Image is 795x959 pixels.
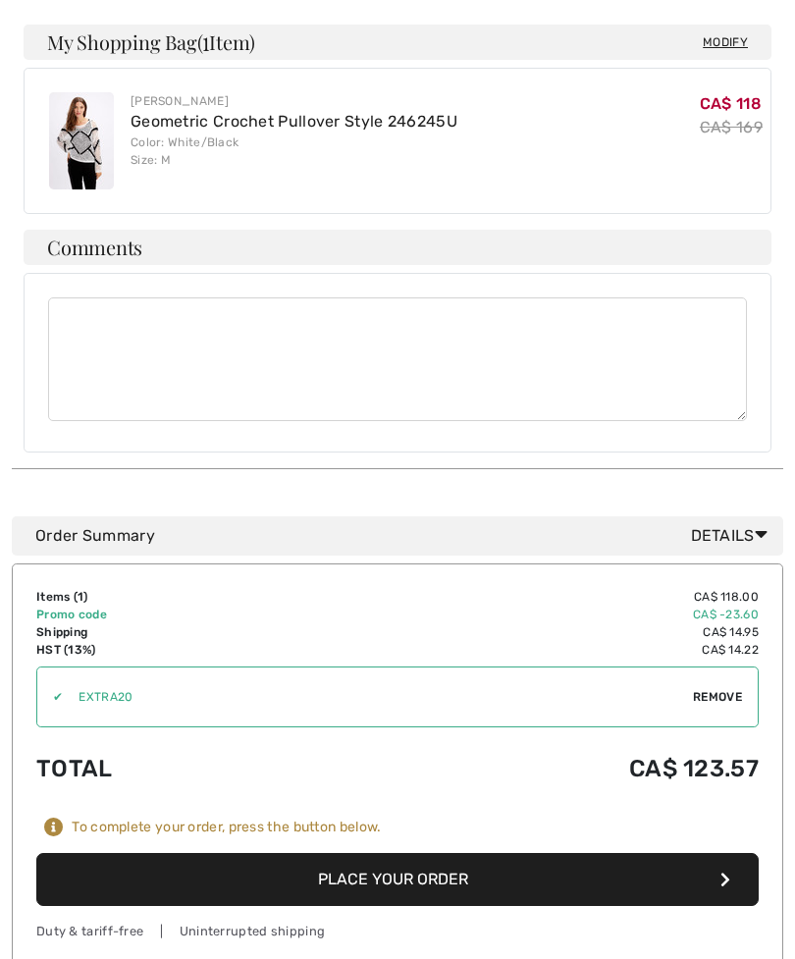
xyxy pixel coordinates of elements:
[202,28,209,54] span: 1
[36,607,303,624] td: Promo code
[36,736,303,803] td: Total
[131,113,457,132] a: Geometric Crochet Pullover Style 246245U
[303,607,759,624] td: CA$ -23.60
[24,231,771,266] h4: Comments
[24,26,771,61] h4: My Shopping Bag
[36,642,303,660] td: HST (13%)
[72,820,381,837] div: To complete your order, press the button below.
[63,668,693,727] input: Promo code
[37,689,63,707] div: ✔
[48,298,747,422] textarea: Comments
[36,923,759,941] div: Duty & tariff-free | Uninterrupted shipping
[303,624,759,642] td: CA$ 14.95
[703,33,748,53] span: Modify
[197,29,255,56] span: ( Item)
[78,591,83,605] span: 1
[691,525,775,549] span: Details
[303,589,759,607] td: CA$ 118.00
[35,525,775,549] div: Order Summary
[700,95,762,114] span: CA$ 118
[693,689,742,707] span: Remove
[700,119,763,137] s: CA$ 169
[36,589,303,607] td: Items ( )
[36,624,303,642] td: Shipping
[303,642,759,660] td: CA$ 14.22
[49,93,114,190] img: Geometric Crochet Pullover Style 246245U
[303,736,759,803] td: CA$ 123.57
[36,854,759,907] button: Place Your Order
[131,93,457,111] div: [PERSON_NAME]
[131,134,457,170] div: Color: White/Black Size: M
